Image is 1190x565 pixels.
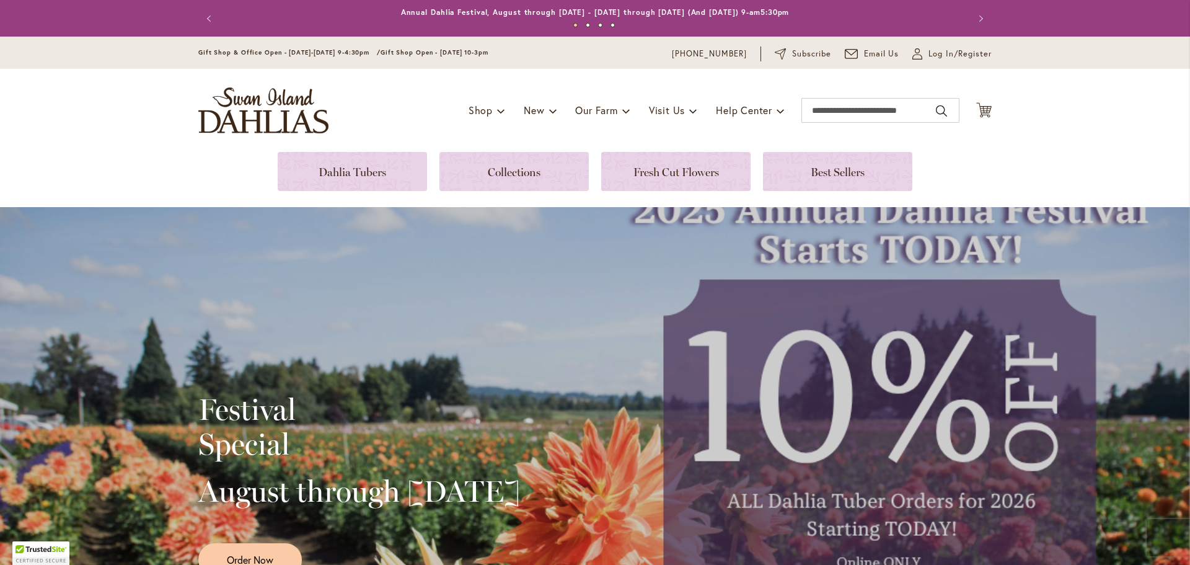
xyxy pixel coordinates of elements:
span: Gift Shop Open - [DATE] 10-3pm [381,48,488,56]
span: Gift Shop & Office Open - [DATE]-[DATE] 9-4:30pm / [198,48,381,56]
a: [PHONE_NUMBER] [672,48,747,60]
button: Previous [198,6,223,31]
span: Our Farm [575,104,617,117]
h2: August through [DATE] [198,474,520,509]
button: Next [967,6,992,31]
span: Visit Us [649,104,685,117]
button: 4 of 4 [610,23,615,27]
a: Log In/Register [912,48,992,60]
span: Shop [469,104,493,117]
a: Email Us [845,48,899,60]
a: store logo [198,87,328,133]
button: 1 of 4 [573,23,578,27]
span: Email Us [864,48,899,60]
button: 3 of 4 [598,23,602,27]
span: Subscribe [792,48,831,60]
a: Annual Dahlia Festival, August through [DATE] - [DATE] through [DATE] (And [DATE]) 9-am5:30pm [401,7,790,17]
h2: Festival Special [198,392,520,461]
span: Help Center [716,104,772,117]
span: Log In/Register [928,48,992,60]
a: Subscribe [775,48,831,60]
div: TrustedSite Certified [12,541,69,565]
span: New [524,104,544,117]
button: 2 of 4 [586,23,590,27]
